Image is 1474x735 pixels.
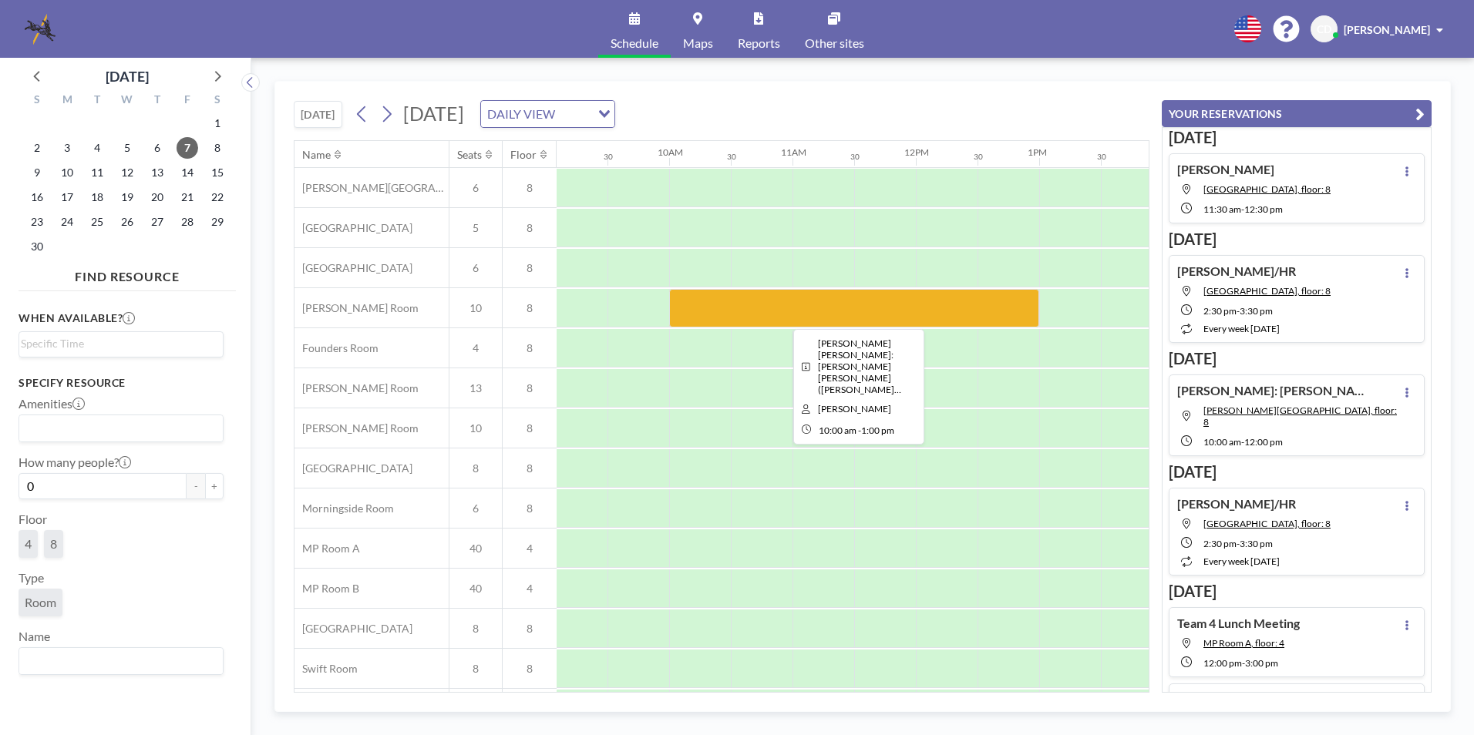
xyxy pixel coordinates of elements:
[19,332,223,355] div: Search for option
[1028,146,1047,158] div: 1PM
[449,662,502,676] span: 8
[19,263,236,284] h4: FIND RESOURCE
[52,91,82,111] div: M
[503,542,557,555] span: 4
[1241,203,1244,215] span: -
[50,536,57,552] span: 8
[116,186,138,208] span: Wednesday, November 19, 2025
[26,236,48,257] span: Sunday, November 30, 2025
[449,542,502,555] span: 40
[302,148,331,162] div: Name
[449,381,502,395] span: 13
[294,221,412,235] span: [GEOGRAPHIC_DATA]
[503,421,557,435] span: 8
[904,146,929,158] div: 12PM
[116,162,138,183] span: Wednesday, November 12, 2025
[1177,616,1300,631] h4: Team 4 Lunch Meeting
[294,622,412,636] span: [GEOGRAPHIC_DATA]
[294,181,449,195] span: [PERSON_NAME][GEOGRAPHIC_DATA]
[116,137,138,159] span: Wednesday, November 5, 2025
[727,152,736,162] div: 30
[1203,555,1280,567] span: every week [DATE]
[19,376,224,390] h3: Specify resource
[449,421,502,435] span: 10
[294,341,379,355] span: Founders Room
[503,301,557,315] span: 8
[26,186,48,208] span: Sunday, November 16, 2025
[294,101,342,128] button: [DATE]
[503,381,557,395] span: 8
[1203,436,1241,448] span: 10:00 AM
[503,221,557,235] span: 8
[207,211,228,233] span: Saturday, November 29, 2025
[560,104,589,124] input: Search for option
[1169,582,1425,601] h3: [DATE]
[1203,637,1284,649] span: MP Room A, floor: 4
[1237,538,1240,549] span: -
[207,162,228,183] span: Saturday, November 15, 2025
[818,403,891,414] span: Chandler Daniel
[604,152,613,162] div: 30
[86,186,108,208] span: Tuesday, November 18, 2025
[294,502,394,515] span: Morningside Room
[1245,657,1278,669] span: 3:00 PM
[1169,128,1425,147] h3: [DATE]
[19,415,223,441] div: Search for option
[503,341,557,355] span: 8
[294,261,412,275] span: [GEOGRAPHIC_DATA]
[449,502,502,515] span: 6
[146,137,168,159] span: Thursday, November 6, 2025
[449,622,502,636] span: 8
[146,211,168,233] span: Thursday, November 27, 2025
[1177,496,1296,512] h4: [PERSON_NAME]/HR
[116,211,138,233] span: Wednesday, November 26, 2025
[1237,305,1240,317] span: -
[146,162,168,183] span: Thursday, November 13, 2025
[1169,349,1425,368] h3: [DATE]
[21,418,214,438] input: Search for option
[818,337,901,395] span: Alicia Harry: Crowe v. Pernia (Debbie Hobgood)
[177,211,198,233] span: Friday, November 28, 2025
[82,91,113,111] div: T
[658,146,683,158] div: 10AM
[1203,657,1242,669] span: 12:00 PM
[25,536,32,552] span: 4
[113,91,143,111] div: W
[510,148,537,162] div: Floor
[781,146,806,158] div: 11AM
[449,341,502,355] span: 4
[503,622,557,636] span: 8
[56,137,78,159] span: Monday, November 3, 2025
[503,582,557,596] span: 4
[1177,162,1274,177] h4: [PERSON_NAME]
[1241,436,1244,448] span: -
[146,186,168,208] span: Thursday, November 20, 2025
[294,381,419,395] span: [PERSON_NAME] Room
[19,512,47,527] label: Floor
[1203,305,1237,317] span: 2:30 PM
[19,629,50,644] label: Name
[1169,462,1425,482] h3: [DATE]
[142,91,172,111] div: T
[21,335,214,352] input: Search for option
[1203,183,1331,195] span: West End Room, floor: 8
[86,137,108,159] span: Tuesday, November 4, 2025
[177,162,198,183] span: Friday, November 14, 2025
[207,137,228,159] span: Saturday, November 8, 2025
[19,396,85,411] label: Amenities
[56,162,78,183] span: Monday, November 10, 2025
[850,152,860,162] div: 30
[177,186,198,208] span: Friday, November 21, 2025
[481,101,614,127] div: Search for option
[205,473,224,499] button: +
[86,162,108,183] span: Tuesday, November 11, 2025
[457,148,482,162] div: Seats
[1244,436,1283,448] span: 12:00 PM
[1344,23,1430,36] span: [PERSON_NAME]
[1240,305,1273,317] span: 3:30 PM
[403,102,464,125] span: [DATE]
[1177,383,1370,398] h4: [PERSON_NAME]: [PERSON_NAME]
[1162,100,1432,127] button: YOUR RESERVATIONS
[449,221,502,235] span: 5
[56,211,78,233] span: Monday, November 24, 2025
